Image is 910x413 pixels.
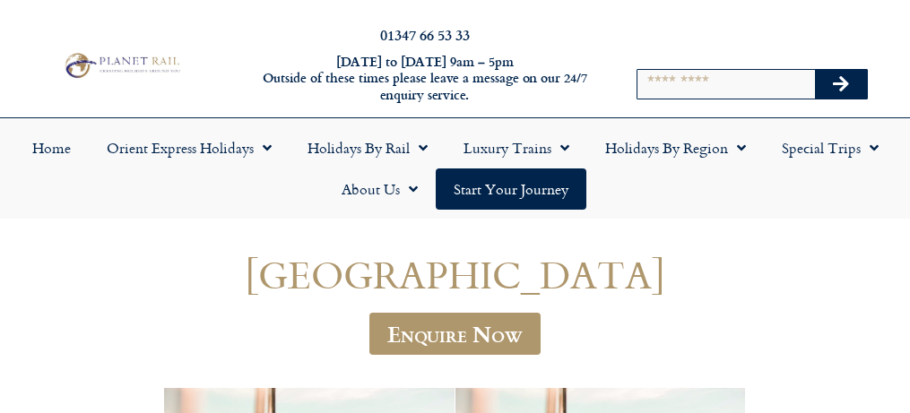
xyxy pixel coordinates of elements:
h1: [GEOGRAPHIC_DATA] [25,254,886,296]
a: Home [14,127,89,168]
a: Special Trips [764,127,897,168]
button: Search [815,70,867,99]
nav: Menu [9,127,901,210]
img: Planet Rail Train Holidays Logo [60,50,183,81]
a: Luxury Trains [446,127,587,168]
a: Holidays by Rail [290,127,446,168]
a: Orient Express Holidays [89,127,290,168]
a: About Us [324,168,436,210]
h6: [DATE] to [DATE] 9am – 5pm Outside of these times please leave a message on our 24/7 enquiry serv... [247,54,602,104]
a: Start your Journey [436,168,586,210]
a: Enquire Now [369,313,541,355]
a: 01347 66 53 33 [380,24,470,45]
a: Holidays by Region [587,127,764,168]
